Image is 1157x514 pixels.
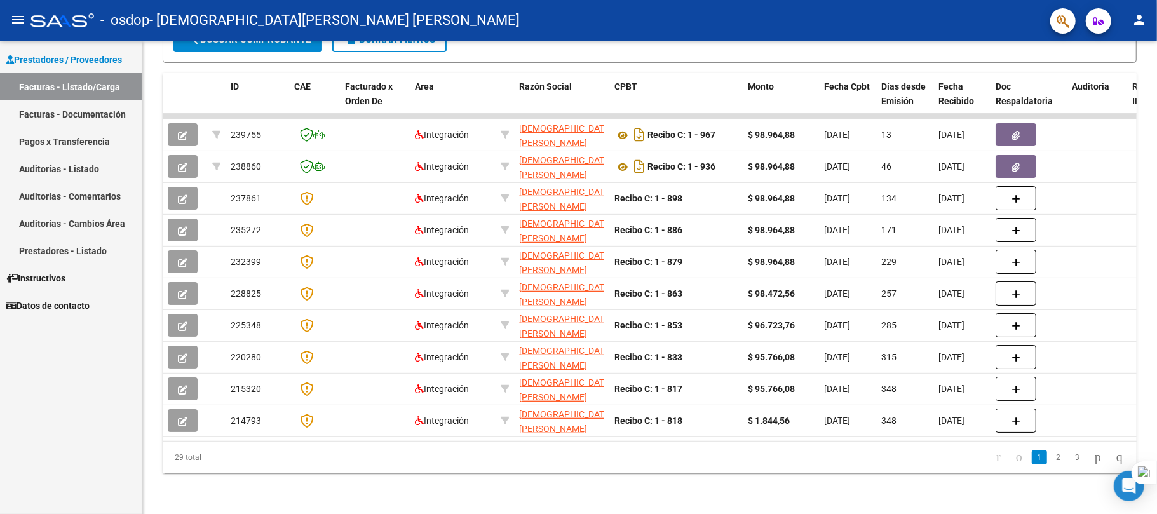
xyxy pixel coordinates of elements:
datatable-header-cell: Fecha Cpbt [819,73,876,129]
datatable-header-cell: Fecha Recibido [933,73,991,129]
li: page 2 [1049,447,1068,468]
i: Descargar documento [631,125,647,145]
span: [DEMOGRAPHIC_DATA][PERSON_NAME] [PERSON_NAME] [519,187,612,226]
span: Días desde Emisión [881,81,926,106]
span: 214793 [231,416,261,426]
datatable-header-cell: Area [410,73,496,129]
span: 348 [881,384,897,394]
div: 29 total [163,442,355,473]
strong: Recibo C: 1 - 817 [614,384,682,394]
span: Instructivos [6,271,65,285]
span: 225348 [231,320,261,330]
datatable-header-cell: Doc Respaldatoria [991,73,1067,129]
span: 257 [881,288,897,299]
div: 27315674684 [519,375,604,402]
span: Datos de contacto [6,299,90,313]
datatable-header-cell: Facturado x Orden De [340,73,410,129]
span: [DATE] [938,130,964,140]
span: [DEMOGRAPHIC_DATA][PERSON_NAME] [PERSON_NAME] [519,346,612,385]
div: 27315674684 [519,121,604,148]
strong: $ 98.964,88 [748,257,795,267]
span: [DATE] [824,352,850,362]
span: 229 [881,257,897,267]
span: [DEMOGRAPHIC_DATA][PERSON_NAME] [PERSON_NAME] [519,123,612,163]
span: 13 [881,130,891,140]
li: page 3 [1068,447,1087,468]
strong: Recibo C: 1 - 818 [614,416,682,426]
span: ID [231,81,239,91]
span: [DEMOGRAPHIC_DATA][PERSON_NAME] [PERSON_NAME] [519,282,612,321]
strong: $ 98.964,88 [748,130,795,140]
div: Open Intercom Messenger [1114,471,1144,501]
strong: $ 95.766,08 [748,352,795,362]
span: CAE [294,81,311,91]
span: 237861 [231,193,261,203]
span: 315 [881,352,897,362]
span: 238860 [231,161,261,172]
div: 27315674684 [519,153,604,180]
strong: $ 98.472,56 [748,288,795,299]
span: Integración [415,288,469,299]
strong: $ 95.766,08 [748,384,795,394]
div: 27315674684 [519,248,604,275]
div: 27315674684 [519,312,604,339]
strong: Recibo C: 1 - 936 [647,162,715,172]
div: 27315674684 [519,344,604,370]
a: go to first page [991,450,1006,464]
span: Borrar Filtros [344,34,435,45]
span: Facturado x Orden De [345,81,393,106]
span: [DATE] [938,416,964,426]
span: [DATE] [938,384,964,394]
mat-icon: menu [10,12,25,27]
span: [DATE] [938,225,964,235]
span: Monto [748,81,774,91]
datatable-header-cell: CPBT [609,73,743,129]
span: 239755 [231,130,261,140]
span: Buscar Comprobante [185,34,311,45]
span: 220280 [231,352,261,362]
span: Integración [415,130,469,140]
a: go to next page [1089,450,1107,464]
span: [DATE] [824,161,850,172]
span: Integración [415,257,469,267]
span: [DATE] [824,130,850,140]
div: 27315674684 [519,407,604,434]
datatable-header-cell: CAE [289,73,340,129]
span: CPBT [614,81,637,91]
span: Integración [415,193,469,203]
strong: Recibo C: 1 - 853 [614,320,682,330]
datatable-header-cell: Razón Social [514,73,609,129]
span: [DATE] [938,288,964,299]
span: [DATE] [824,384,850,394]
span: 285 [881,320,897,330]
i: Descargar documento [631,156,647,177]
span: Prestadores / Proveedores [6,53,122,67]
strong: $ 96.723,76 [748,320,795,330]
span: [DATE] [938,320,964,330]
span: - osdop [100,6,149,34]
mat-icon: person [1132,12,1147,27]
strong: Recibo C: 1 - 879 [614,257,682,267]
strong: $ 98.964,88 [748,225,795,235]
a: go to last page [1111,450,1128,464]
a: go to previous page [1010,450,1028,464]
a: 3 [1070,450,1085,464]
span: Auditoria [1072,81,1109,91]
span: [DATE] [824,257,850,267]
span: [DATE] [938,352,964,362]
li: page 1 [1030,447,1049,468]
datatable-header-cell: Monto [743,73,819,129]
strong: $ 98.964,88 [748,193,795,203]
strong: Recibo C: 1 - 863 [614,288,682,299]
span: [DATE] [824,225,850,235]
span: Integración [415,225,469,235]
span: 171 [881,225,897,235]
a: 2 [1051,450,1066,464]
span: [DATE] [938,161,964,172]
span: [DATE] [824,288,850,299]
div: 27315674684 [519,280,604,307]
datatable-header-cell: Auditoria [1067,73,1127,129]
span: [DATE] [824,193,850,203]
span: Fecha Cpbt [824,81,870,91]
span: Doc Respaldatoria [996,81,1053,106]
